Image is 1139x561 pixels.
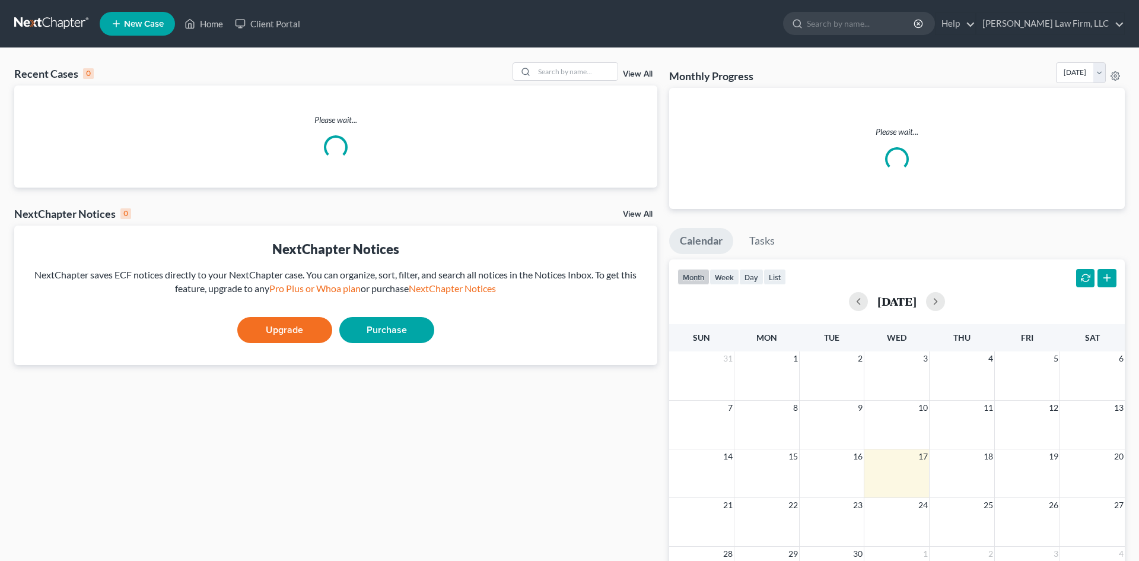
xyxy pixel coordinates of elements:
[669,228,733,254] a: Calendar
[269,283,361,294] a: Pro Plus or Whoa plan
[727,401,734,415] span: 7
[1085,332,1100,343] span: Sat
[124,20,164,28] span: New Case
[917,449,929,464] span: 17
[936,13,975,34] a: Help
[1113,401,1125,415] span: 13
[1048,401,1060,415] span: 12
[677,269,710,285] button: month
[953,332,971,343] span: Thu
[229,13,306,34] a: Client Portal
[756,332,777,343] span: Mon
[179,13,229,34] a: Home
[1118,351,1125,366] span: 6
[987,547,994,561] span: 2
[679,126,1115,138] p: Please wait...
[807,12,915,34] input: Search by name...
[722,449,734,464] span: 14
[534,63,618,80] input: Search by name...
[982,401,994,415] span: 11
[852,449,864,464] span: 16
[917,498,929,512] span: 24
[792,401,799,415] span: 8
[787,498,799,512] span: 22
[922,547,929,561] span: 1
[1052,547,1060,561] span: 3
[792,351,799,366] span: 1
[722,498,734,512] span: 21
[120,208,131,219] div: 0
[982,498,994,512] span: 25
[710,269,739,285] button: week
[24,268,648,296] div: NextChapter saves ECF notices directly to your NextChapter case. You can organize, sort, filter, ...
[14,114,657,126] p: Please wait...
[917,401,929,415] span: 10
[14,207,131,221] div: NextChapter Notices
[83,68,94,79] div: 0
[722,547,734,561] span: 28
[787,547,799,561] span: 29
[24,240,648,258] div: NextChapter Notices
[14,66,94,81] div: Recent Cases
[237,317,332,343] a: Upgrade
[1048,449,1060,464] span: 19
[852,547,864,561] span: 30
[1113,449,1125,464] span: 20
[857,401,864,415] span: 9
[693,332,710,343] span: Sun
[1048,498,1060,512] span: 26
[787,449,799,464] span: 15
[1113,498,1125,512] span: 27
[824,332,839,343] span: Tue
[339,317,434,343] a: Purchase
[852,498,864,512] span: 23
[623,210,653,218] a: View All
[722,351,734,366] span: 31
[1021,332,1033,343] span: Fri
[739,269,763,285] button: day
[987,351,994,366] span: 4
[763,269,786,285] button: list
[922,351,929,366] span: 3
[877,295,917,308] h2: [DATE]
[669,69,753,83] h3: Monthly Progress
[887,332,906,343] span: Wed
[739,228,785,254] a: Tasks
[409,283,496,294] a: NextChapter Notices
[857,351,864,366] span: 2
[1052,351,1060,366] span: 5
[976,13,1124,34] a: [PERSON_NAME] Law Firm, LLC
[982,449,994,464] span: 18
[1118,547,1125,561] span: 4
[623,70,653,78] a: View All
